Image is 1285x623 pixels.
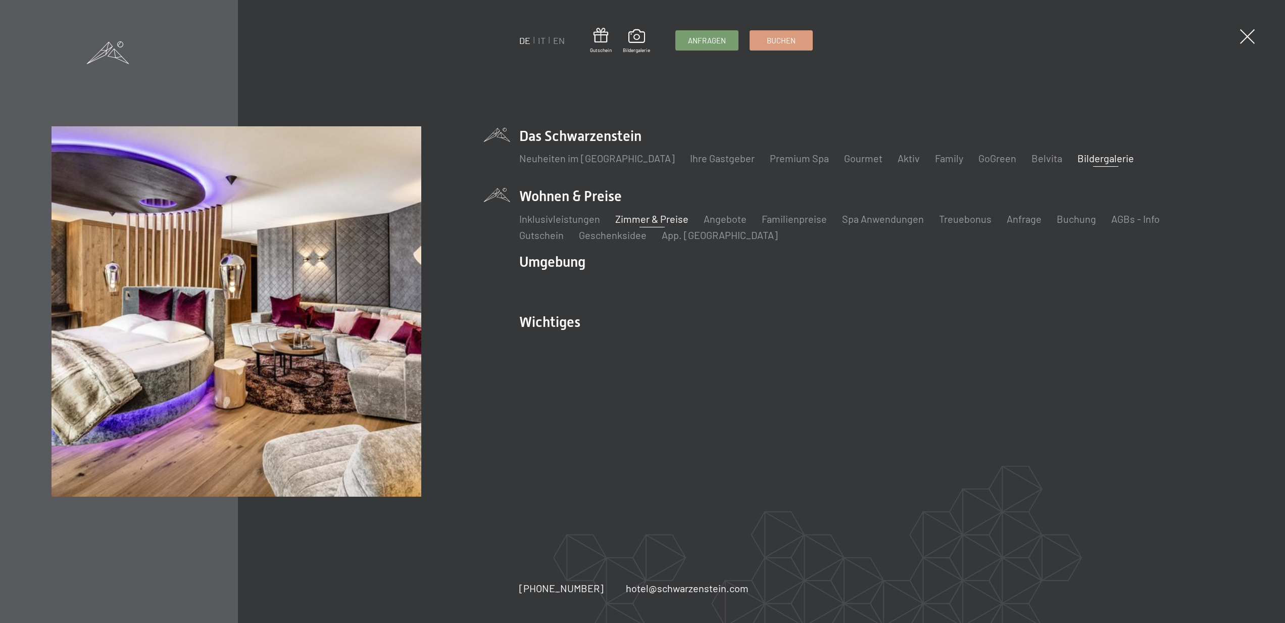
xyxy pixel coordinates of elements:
[520,581,604,595] a: [PHONE_NUMBER]
[762,213,827,225] a: Familienpreise
[662,229,778,241] a: App. [GEOGRAPHIC_DATA]
[579,229,647,241] a: Geschenksidee
[623,29,651,54] a: Bildergalerie
[751,31,813,50] a: Buchen
[520,35,531,46] a: DE
[845,152,883,164] a: Gourmet
[1112,213,1160,225] a: AGBs - Info
[616,213,689,225] a: Zimmer & Preise
[52,126,422,497] img: Bildergalerie
[770,152,829,164] a: Premium Spa
[979,152,1017,164] a: GoGreen
[676,31,738,50] a: Anfragen
[940,213,992,225] a: Treuebonus
[935,152,964,164] a: Family
[520,152,675,164] a: Neuheiten im [GEOGRAPHIC_DATA]
[767,35,796,46] span: Buchen
[520,229,564,241] a: Gutschein
[1032,152,1063,164] a: Belvita
[1057,213,1097,225] a: Buchung
[520,213,601,225] a: Inklusivleistungen
[843,213,924,225] a: Spa Anwendungen
[623,46,651,54] span: Bildergalerie
[590,46,612,54] span: Gutschein
[520,582,604,594] span: [PHONE_NUMBER]
[590,28,612,54] a: Gutschein
[1078,152,1134,164] a: Bildergalerie
[704,213,747,225] a: Angebote
[1007,213,1042,225] a: Anfrage
[898,152,920,164] a: Aktiv
[554,35,565,46] a: EN
[688,35,726,46] span: Anfragen
[690,152,755,164] a: Ihre Gastgeber
[626,581,749,595] a: hotel@schwarzenstein.com
[538,35,546,46] a: IT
